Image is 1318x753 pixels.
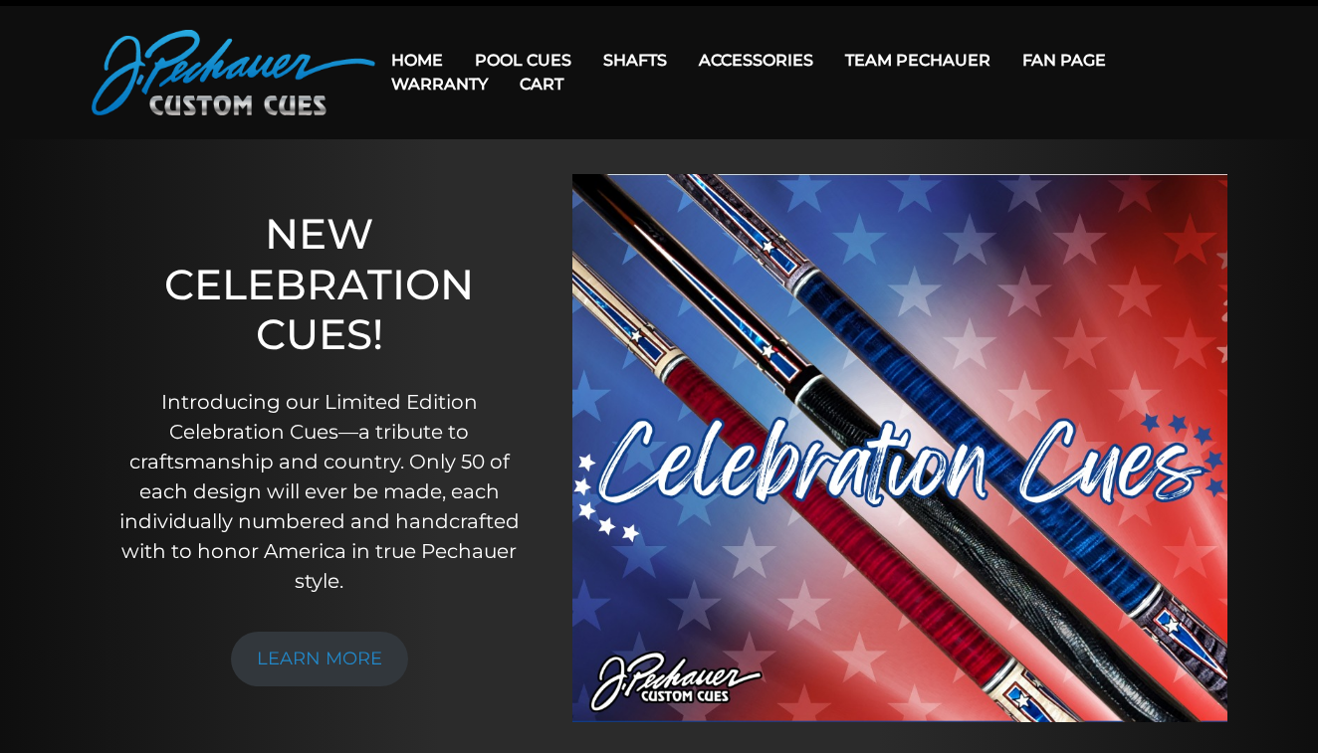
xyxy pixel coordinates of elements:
[1006,35,1122,86] a: Fan Page
[109,209,530,359] h1: NEW CELEBRATION CUES!
[109,387,530,596] p: Introducing our Limited Edition Celebration Cues—a tribute to craftsmanship and country. Only 50 ...
[231,632,408,686] a: LEARN MORE
[587,35,683,86] a: Shafts
[829,35,1006,86] a: Team Pechauer
[683,35,829,86] a: Accessories
[459,35,587,86] a: Pool Cues
[375,35,459,86] a: Home
[504,59,579,109] a: Cart
[92,30,375,115] img: Pechauer Custom Cues
[375,59,504,109] a: Warranty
